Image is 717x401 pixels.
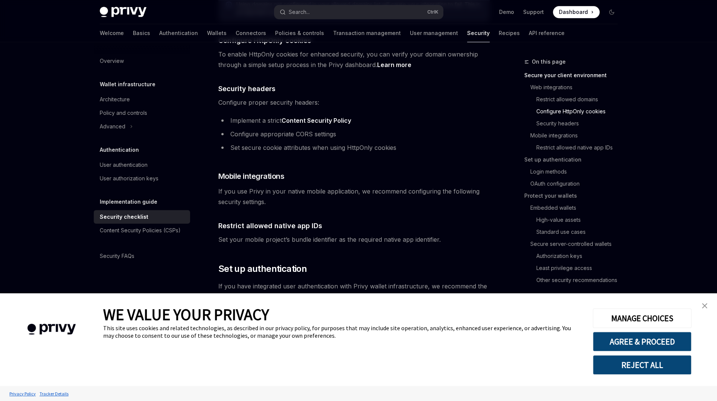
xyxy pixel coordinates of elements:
a: Embedded wallets [530,202,624,214]
a: Security [467,24,490,42]
a: OAuth configuration [530,178,624,190]
div: This site uses cookies and related technologies, as described in our privacy policy, for purposes... [103,324,582,339]
span: Restrict allowed native app IDs [218,221,322,231]
a: Web integrations [530,81,624,93]
span: Set up authentication [218,263,307,275]
button: Search...CtrlK [274,5,443,19]
a: Architecture [94,93,190,106]
div: Content Security Policies (CSPs) [100,226,181,235]
a: Mobile integrations [530,130,624,142]
a: Secure your client environment [524,69,624,81]
a: Set up authentication [524,154,624,166]
a: High-value assets [536,214,624,226]
a: Content Security Policy [282,117,351,125]
a: Security checklist [94,210,190,224]
a: Demo [499,8,514,16]
a: Policy and controls [94,106,190,120]
a: Connectors [236,24,266,42]
a: Restrict allowed domains [536,93,624,105]
a: Content Security Policies (CSPs) [94,224,190,237]
button: MANAGE CHOICES [593,308,691,328]
a: Support [523,8,544,16]
a: Protect your wallets [524,190,624,202]
a: Dashboard [553,6,600,18]
a: Recipes [499,24,520,42]
a: Privacy Policy [8,387,38,400]
span: Mobile integrations [218,171,285,181]
div: Overview [100,56,124,66]
a: Secure server-controlled wallets [530,238,624,250]
a: User authentication [94,158,190,172]
a: User authorization keys [94,172,190,185]
a: Basics [133,24,150,42]
img: company logo [11,313,92,346]
a: User management [410,24,458,42]
span: Dashboard [559,8,588,16]
h5: Wallet infrastructure [100,80,155,89]
li: Implement a strict [218,115,490,126]
button: AGREE & PROCEED [593,332,691,351]
span: If you use Privy in your native mobile application, we recommend configuring the following securi... [218,186,490,207]
span: Ctrl K [427,9,438,15]
h5: Authentication [100,145,139,154]
a: Welcome [100,24,124,42]
button: REJECT ALL [593,355,691,375]
span: To enable HttpOnly cookies for enhanced security, you can verify your domain ownership through a ... [218,49,490,70]
a: API reference [529,24,565,42]
span: Configure proper security headers: [218,97,490,108]
a: Transaction management [333,24,401,42]
a: Overview [94,54,190,68]
span: On this page [532,57,566,66]
strong: Authentication security starts with choosing appropriate methods for your application. [218,293,481,311]
div: Advanced [100,122,125,131]
div: Security FAQs [100,252,134,261]
a: Security FAQs [94,249,190,263]
a: Authentication [159,24,198,42]
li: Set secure cookie attributes when using HttpOnly cookies [218,142,490,153]
div: Architecture [100,95,130,104]
a: Restrict allowed native app IDs [536,142,624,154]
a: Least privilege access [536,262,624,274]
button: Toggle dark mode [606,6,618,18]
span: If you have integrated user authentication with Privy wallet infrastructure, we recommend the fol... [218,281,490,323]
li: Configure appropriate CORS settings [218,129,490,139]
h5: Implementation guide [100,197,157,206]
div: User authentication [100,160,148,169]
a: Wallets [207,24,227,42]
a: Other security recommendations [536,274,624,286]
a: close banner [697,298,712,313]
a: Security headers [536,117,624,130]
span: Security headers [218,84,276,94]
a: Tracker Details [38,387,70,400]
div: User authorization keys [100,174,158,183]
a: Configure HttpOnly cookies [536,105,624,117]
a: Policies & controls [275,24,324,42]
a: Authorization keys [536,250,624,262]
a: Standard use cases [536,226,624,238]
a: Login methods [530,166,624,178]
a: Learn more [377,61,411,69]
span: WE VALUE YOUR PRIVACY [103,305,269,324]
div: Policy and controls [100,108,147,117]
span: Set your mobile project’s bundle identifier as the required native app identifier. [218,234,490,245]
div: Security checklist [100,212,148,221]
img: close banner [702,303,707,308]
div: Search... [289,8,310,17]
img: dark logo [100,7,146,17]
